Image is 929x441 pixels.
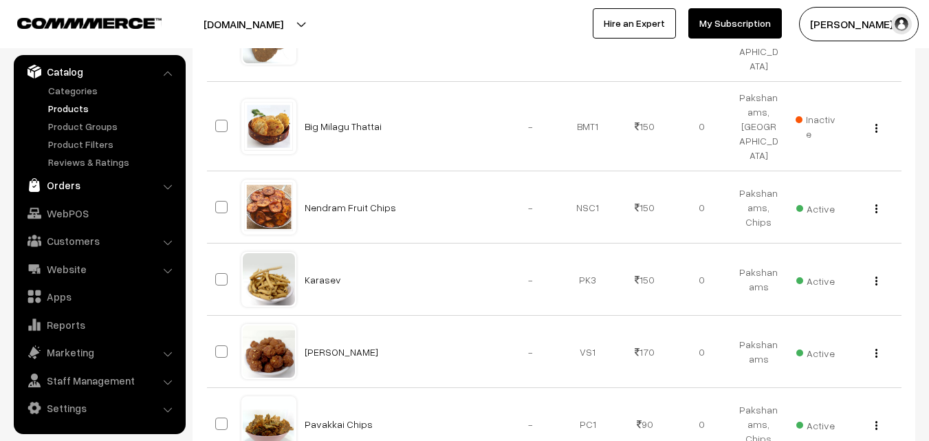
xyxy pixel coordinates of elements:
a: [PERSON_NAME] [305,346,378,358]
td: 150 [616,244,673,316]
td: 150 [616,171,673,244]
td: - [503,316,560,388]
td: Pakshanams [730,244,787,316]
td: Pakshanams, [GEOGRAPHIC_DATA] [730,82,787,171]
td: VS1 [559,316,616,388]
a: Hire an Expert [593,8,676,39]
a: Customers [17,228,181,253]
span: Active [796,198,835,216]
img: Menu [875,124,877,133]
td: - [503,244,560,316]
a: Settings [17,396,181,420]
a: Orders [17,173,181,197]
a: Staff Management [17,368,181,393]
td: 150 [616,82,673,171]
td: NSC1 [559,171,616,244]
a: Nendram Fruit Chips [305,202,396,213]
a: My Subscription [688,8,782,39]
img: Menu [875,277,877,286]
td: 0 [673,244,730,316]
td: BMT1 [559,82,616,171]
span: Active [796,415,835,433]
span: Active [796,270,835,288]
a: Product Groups [45,119,181,133]
td: 170 [616,316,673,388]
img: Menu [875,204,877,213]
td: Pakshanams [730,316,787,388]
img: Menu [875,349,877,358]
a: Products [45,101,181,116]
img: Menu [875,421,877,430]
a: WebPOS [17,201,181,226]
a: Pavakkai Chips [305,418,373,430]
td: 0 [673,171,730,244]
td: - [503,171,560,244]
a: Big Milagu Thattai [305,120,382,132]
a: Reports [17,312,181,337]
img: user [891,14,912,34]
td: - [503,82,560,171]
img: COMMMERCE [17,18,162,28]
a: Apps [17,284,181,309]
a: Categories [45,83,181,98]
a: COMMMERCE [17,14,138,30]
button: [PERSON_NAME] s… [799,7,919,41]
a: Marketing [17,340,181,365]
td: Pakshanams, Chips [730,171,787,244]
td: PK3 [559,244,616,316]
a: Reviews & Ratings [45,155,181,169]
a: Catalog [17,59,181,84]
td: 0 [673,82,730,171]
td: 0 [673,316,730,388]
a: Karasev [305,274,341,286]
a: Product Filters [45,137,181,151]
span: Inactive [796,112,836,141]
a: Website [17,257,181,281]
button: [DOMAIN_NAME] [155,7,331,41]
span: Active [796,343,835,361]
